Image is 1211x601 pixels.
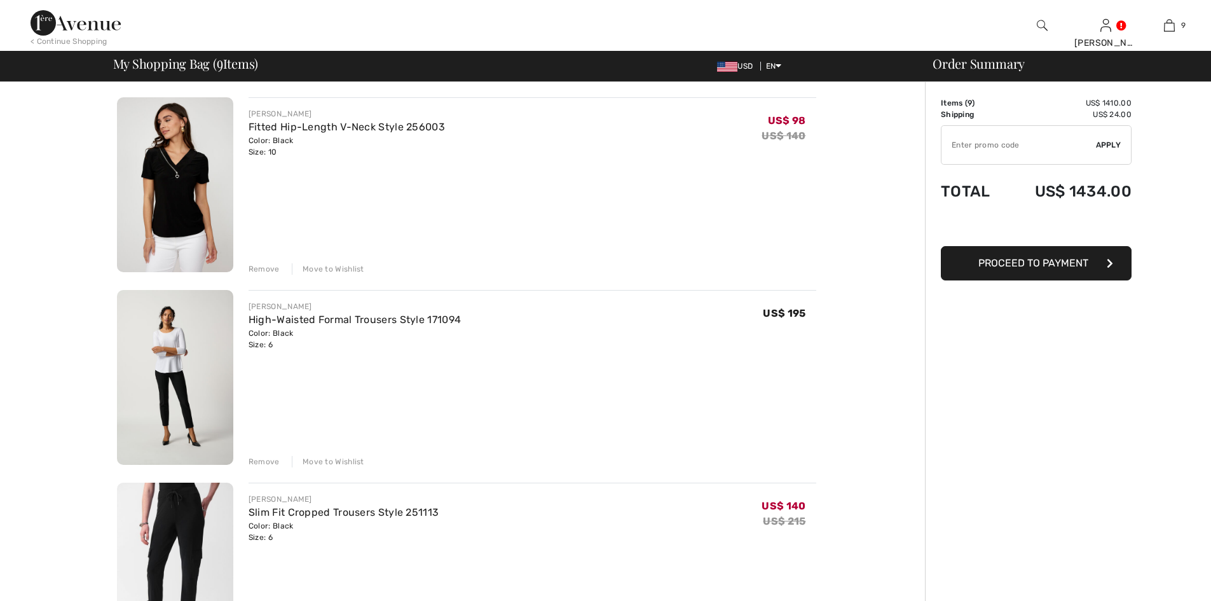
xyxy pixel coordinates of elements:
[941,126,1096,164] input: Promo code
[249,263,280,275] div: Remove
[113,57,259,70] span: My Shopping Bag ( Items)
[941,246,1132,280] button: Proceed to Payment
[1005,109,1132,120] td: US$ 24.00
[763,515,805,527] s: US$ 215
[249,506,439,518] a: Slim Fit Cropped Trousers Style 251113
[292,263,364,275] div: Move to Wishlist
[249,520,439,543] div: Color: Black Size: 6
[941,97,1005,109] td: Items ( )
[941,213,1132,242] iframe: PayPal
[978,257,1088,269] span: Proceed to Payment
[766,62,782,71] span: EN
[249,494,439,505] div: [PERSON_NAME]
[1100,18,1111,33] img: My Info
[249,135,445,158] div: Color: Black Size: 10
[1074,36,1137,50] div: [PERSON_NAME]
[292,456,364,467] div: Move to Wishlist
[1181,20,1186,31] span: 9
[1100,19,1111,31] a: Sign In
[762,500,805,512] span: US$ 140
[249,314,461,326] a: High-Waisted Formal Trousers Style 171094
[1005,97,1132,109] td: US$ 1410.00
[249,301,461,312] div: [PERSON_NAME]
[941,109,1005,120] td: Shipping
[768,114,806,127] span: US$ 98
[717,62,758,71] span: USD
[217,54,223,71] span: 9
[1005,170,1132,213] td: US$ 1434.00
[968,99,972,107] span: 9
[249,121,445,133] a: Fitted Hip-Length V-Neck Style 256003
[249,456,280,467] div: Remove
[117,290,233,465] img: High-Waisted Formal Trousers Style 171094
[249,108,445,120] div: [PERSON_NAME]
[117,97,233,272] img: Fitted Hip-Length V-Neck Style 256003
[762,130,805,142] s: US$ 140
[717,62,737,72] img: US Dollar
[917,57,1203,70] div: Order Summary
[249,328,461,350] div: Color: Black Size: 6
[31,10,121,36] img: 1ère Avenue
[1164,18,1175,33] img: My Bag
[941,170,1005,213] td: Total
[1037,18,1048,33] img: search the website
[763,307,805,319] span: US$ 195
[1138,18,1200,33] a: 9
[1096,139,1121,151] span: Apply
[31,36,107,47] div: < Continue Shopping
